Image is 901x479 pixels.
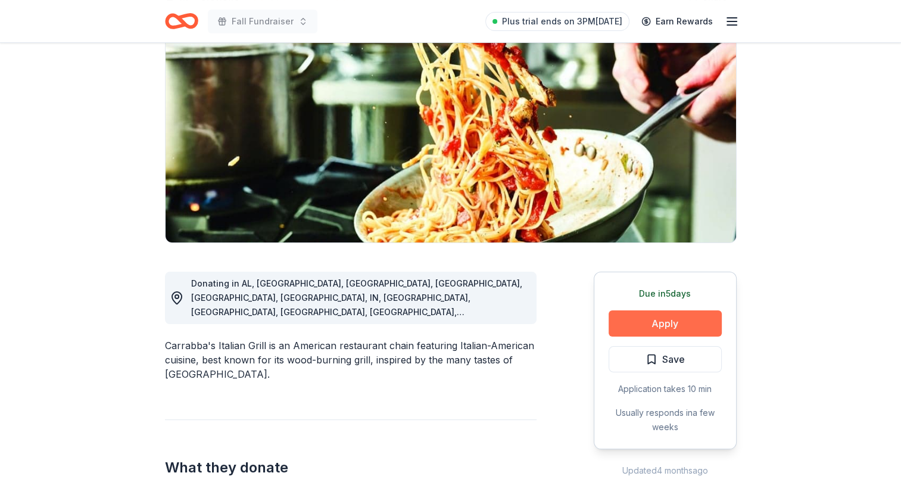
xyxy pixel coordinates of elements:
button: Save [609,346,722,372]
a: Home [165,7,198,35]
span: Fall Fundraiser [232,14,294,29]
img: Image for Carrabba's Italian Grill [166,15,736,242]
span: Donating in AL, [GEOGRAPHIC_DATA], [GEOGRAPHIC_DATA], [GEOGRAPHIC_DATA], [GEOGRAPHIC_DATA], [GEOG... [191,278,522,403]
div: Usually responds in a few weeks [609,406,722,434]
h2: What they donate [165,458,537,477]
a: Earn Rewards [634,11,720,32]
div: Carrabba's Italian Grill is an American restaurant chain featuring Italian-American cuisine, best... [165,338,537,381]
div: Due in 5 days [609,287,722,301]
div: Updated 4 months ago [594,464,737,478]
span: Plus trial ends on 3PM[DATE] [502,14,622,29]
button: Fall Fundraiser [208,10,317,33]
a: Plus trial ends on 3PM[DATE] [485,12,629,31]
span: Save [662,352,685,367]
button: Apply [609,310,722,337]
div: Application takes 10 min [609,382,722,396]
